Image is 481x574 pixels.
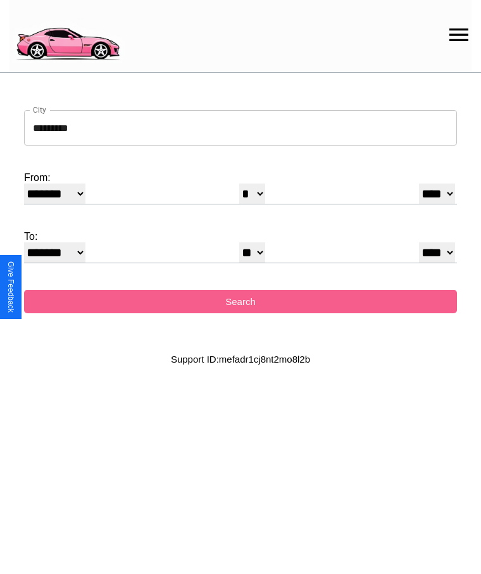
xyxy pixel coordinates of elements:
[33,104,46,115] label: City
[9,6,125,63] img: logo
[171,351,310,368] p: Support ID: mefadr1cj8nt2mo8l2b
[6,261,15,313] div: Give Feedback
[24,290,457,313] button: Search
[24,172,457,184] label: From:
[24,231,457,242] label: To:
